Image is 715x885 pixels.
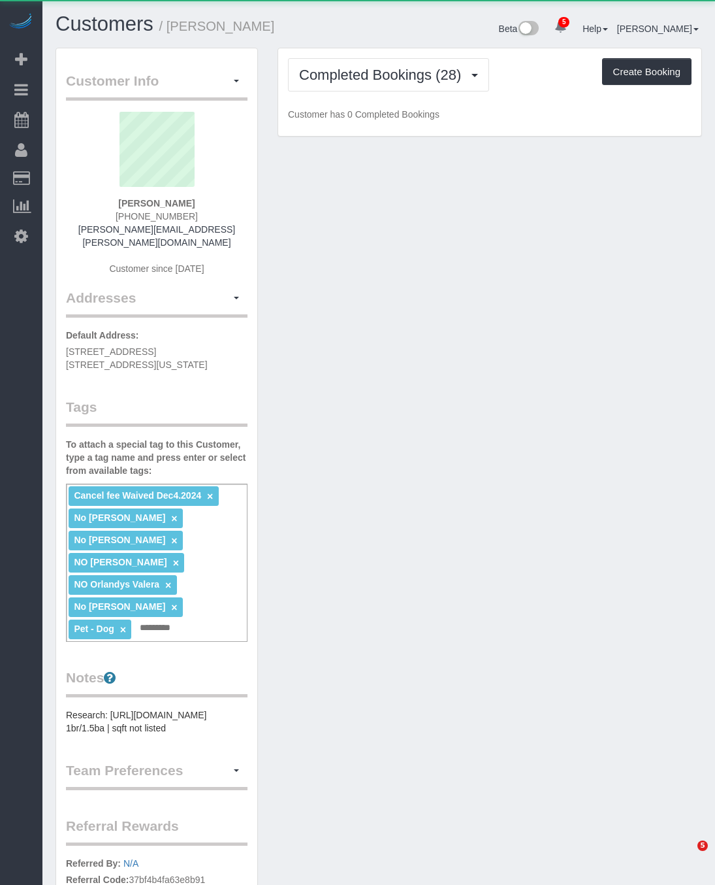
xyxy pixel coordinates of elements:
span: [PHONE_NUMBER] [116,211,198,222]
span: [STREET_ADDRESS] [STREET_ADDRESS][US_STATE] [66,346,208,370]
a: × [171,513,177,524]
a: × [171,535,177,546]
legend: Customer Info [66,71,247,101]
legend: Referral Rewards [66,816,247,846]
span: 5 [697,841,708,851]
label: Referred By: [66,857,121,870]
span: NO [PERSON_NAME] [74,557,167,567]
a: × [165,580,171,591]
strong: [PERSON_NAME] [118,198,195,209]
span: No [PERSON_NAME] [74,512,165,523]
small: / [PERSON_NAME] [159,19,275,33]
span: No [PERSON_NAME] [74,601,165,612]
a: × [207,491,213,502]
span: NO Orlandys Valera [74,579,159,590]
a: Beta [499,24,539,34]
img: New interface [517,21,539,38]
label: Default Address: [66,329,139,342]
a: × [120,624,126,635]
label: To attach a special tag to this Customer, type a tag name and press enter or select from availabl... [66,438,247,477]
p: Customer has 0 Completed Bookings [288,108,691,121]
pre: Research: [URL][DOMAIN_NAME] 1br/1.5ba | sqft not listed [66,709,247,735]
span: Cancel fee Waived Dec4.2024 [74,490,201,501]
span: Customer since [DATE] [109,263,204,274]
button: Completed Bookings (28) [288,58,489,92]
span: Pet - Dog [74,624,114,634]
a: Help [582,24,608,34]
a: 5 [548,13,573,42]
legend: Team Preferences [66,761,247,790]
legend: Tags [66,397,247,427]
span: 5 [558,17,569,27]
legend: Notes [66,668,247,697]
a: [PERSON_NAME] [617,24,699,34]
img: Automaid Logo [8,13,34,31]
a: [PERSON_NAME][EMAIL_ADDRESS][PERSON_NAME][DOMAIN_NAME] [78,224,235,248]
span: No [PERSON_NAME] [74,535,165,545]
a: × [173,558,179,569]
a: × [171,602,177,613]
iframe: Intercom live chat [671,841,702,872]
span: Completed Bookings (28) [299,67,468,83]
button: Create Booking [602,58,691,86]
a: Customers [56,12,153,35]
a: N/A [123,858,138,869]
